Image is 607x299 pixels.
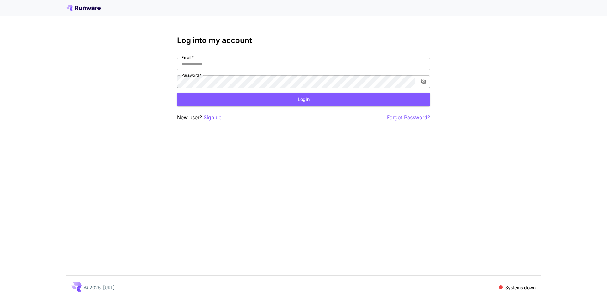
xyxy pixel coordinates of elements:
h3: Log into my account [177,36,430,45]
button: toggle password visibility [418,76,429,87]
button: Forgot Password? [387,114,430,121]
label: Password [181,72,202,78]
label: Email [181,55,194,60]
p: © 2025, [URL] [84,284,115,291]
button: Sign up [204,114,222,121]
button: Login [177,93,430,106]
p: Systems down [505,284,536,291]
p: New user? [177,114,222,121]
